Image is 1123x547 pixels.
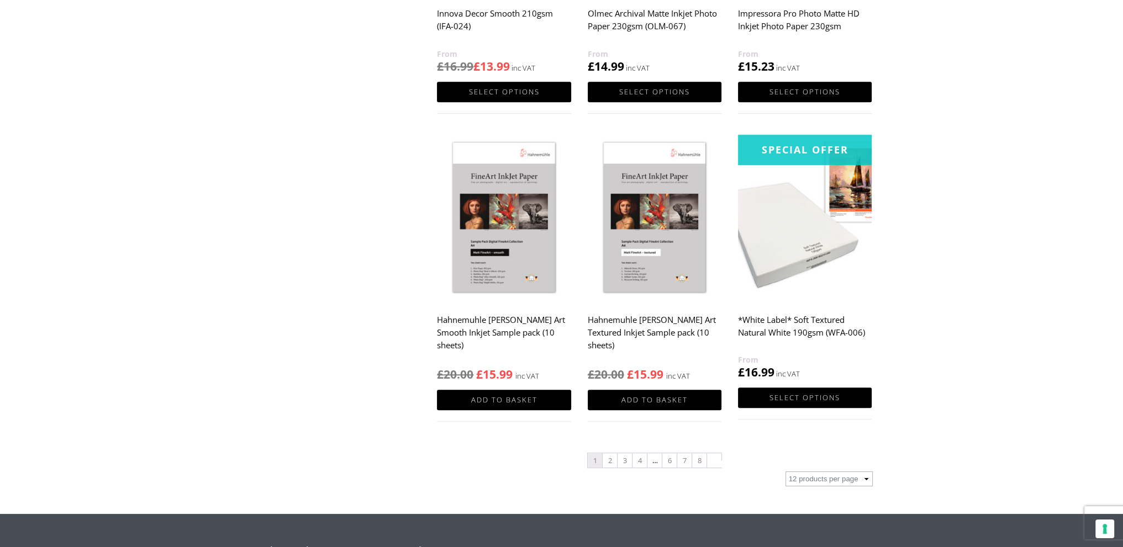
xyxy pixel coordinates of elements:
[437,135,571,383] a: Hahnemuhle [PERSON_NAME] Art Smooth Inkjet Sample pack (10 sheets) inc VAT
[588,59,624,74] bdi: 14.99
[692,453,707,468] a: Page 8
[588,453,602,468] span: Page 1
[515,370,539,383] strong: inc VAT
[738,135,872,302] img: *White Label* Soft Textured Natural White 190gsm (WFA-006)
[437,390,571,410] a: Add to basket: “Hahnemuhle Matt Fine Art Smooth Inkjet Sample pack (10 sheets)”
[738,135,872,165] div: Special Offer
[588,3,721,47] h2: Olmec Archival Matte Inkjet Photo Paper 230gsm (OLM-067)
[588,367,594,382] span: £
[632,453,647,468] a: Page 4
[738,82,872,102] a: Select options for “Impressora Pro Photo Matte HD Inkjet Photo Paper 230gsm”
[588,59,594,74] span: £
[588,309,721,355] h2: Hahnemuhle [PERSON_NAME] Art Textured Inkjet Sample pack (10 sheets)
[437,367,444,382] span: £
[662,453,677,468] a: Page 6
[738,59,745,74] span: £
[738,387,872,408] a: Select options for “*White Label* Soft Textured Natural White 190gsm (WFA-006)”
[588,390,721,410] a: Add to basket: “Hahnemuhle Matt Fine Art Textured Inkjet Sample pack (10 sheets)”
[647,453,662,468] span: …
[603,453,617,468] a: Page 2
[588,82,721,102] a: Select options for “Olmec Archival Matte Inkjet Photo Paper 230gsm (OLM-067)”
[738,135,872,380] a: Special Offer*White Label* Soft Textured Natural White 190gsm (WFA-006) £16.99
[437,135,571,302] img: Hahnemuhle Matt Fine Art Smooth Inkjet Sample pack (10 sheets)
[618,453,632,468] a: Page 3
[738,59,774,74] bdi: 15.23
[588,135,721,302] img: Hahnemuhle Matt Fine Art Textured Inkjet Sample pack (10 sheets)
[588,367,624,382] bdi: 20.00
[627,367,634,382] span: £
[437,82,571,102] a: Select options for “Innova Decor Smooth 210gsm (IFA-024)”
[738,3,872,47] h2: Impressora Pro Photo Matte HD Inkjet Photo Paper 230gsm
[437,452,872,471] nav: Product Pagination
[437,3,571,47] h2: Innova Decor Smooth 210gsm (IFA-024)
[437,59,444,74] span: £
[738,364,774,380] bdi: 16.99
[473,59,510,74] bdi: 13.99
[476,367,513,382] bdi: 15.99
[1095,519,1114,538] button: Your consent preferences for tracking technologies
[738,309,872,353] h2: *White Label* Soft Textured Natural White 190gsm (WFA-006)
[437,367,473,382] bdi: 20.00
[476,367,483,382] span: £
[627,367,663,382] bdi: 15.99
[473,59,480,74] span: £
[738,364,745,380] span: £
[588,135,721,383] a: Hahnemuhle [PERSON_NAME] Art Textured Inkjet Sample pack (10 sheets) inc VAT
[666,370,690,383] strong: inc VAT
[437,59,473,74] bdi: 16.99
[437,309,571,355] h2: Hahnemuhle [PERSON_NAME] Art Smooth Inkjet Sample pack (10 sheets)
[677,453,692,468] a: Page 7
